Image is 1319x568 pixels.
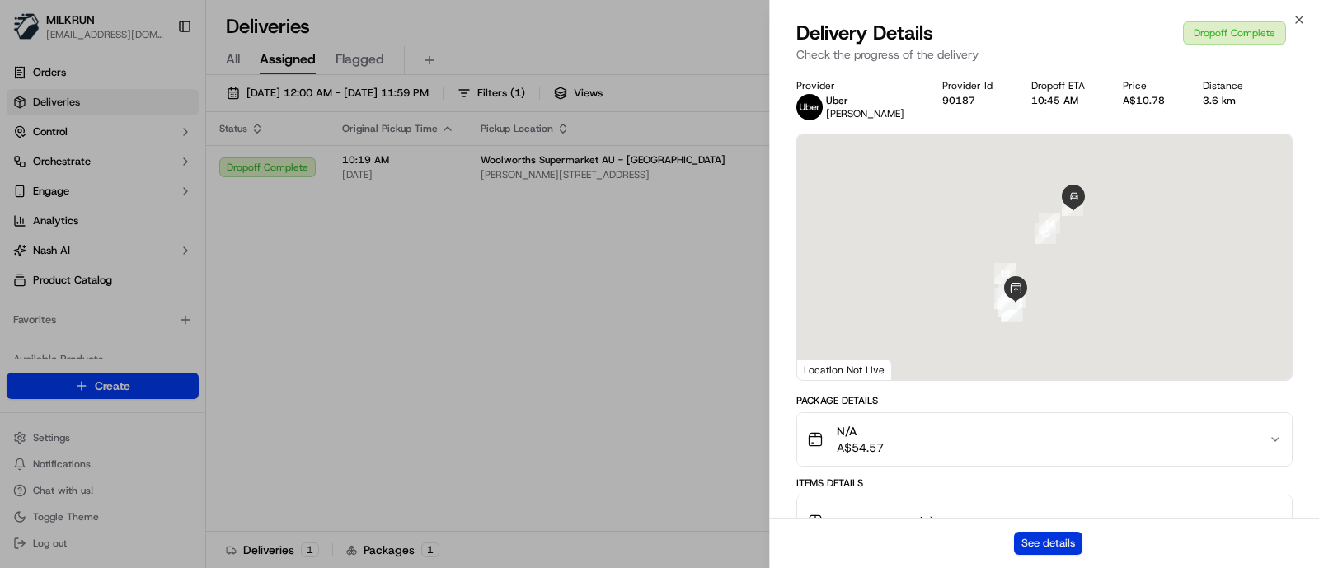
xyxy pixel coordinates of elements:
button: N/AA$54.57 [797,413,1292,466]
div: Location Not Live [797,359,892,380]
span: Package Items ( 8 ) [837,514,934,530]
span: A$54.57 [837,439,884,456]
div: 13 [1035,223,1056,244]
div: A$10.78 [1123,94,1176,107]
div: Provider [796,79,916,92]
img: uber-new-logo.jpeg [796,94,823,120]
div: Package Details [796,394,1293,407]
div: 9 [1001,300,1022,322]
span: Delivery Details [796,20,933,46]
div: 10:45 AM [1031,94,1096,107]
p: Uber [826,94,904,107]
div: 6 [1000,287,1021,308]
p: Check the progress of the delivery [796,46,1293,63]
div: Items Details [796,476,1293,490]
button: See details [1014,532,1082,555]
div: 11 [994,288,1016,309]
button: 90187 [942,94,975,107]
div: Provider Id [942,79,1004,92]
div: Price [1123,79,1176,92]
button: Package Items (8) [797,495,1292,548]
div: 12 [994,263,1016,284]
div: Dropoff ETA [1031,79,1096,92]
div: Distance [1203,79,1255,92]
div: 3.6 km [1203,94,1255,107]
span: N/A [837,423,884,439]
div: 14 [1039,213,1060,234]
span: [PERSON_NAME] [826,107,904,120]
